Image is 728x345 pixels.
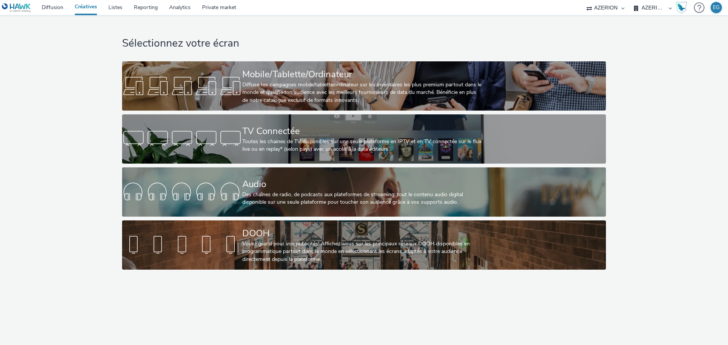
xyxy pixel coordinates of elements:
[2,3,31,12] img: undefined Logo
[713,2,720,13] div: EG
[122,61,606,111] a: Mobile/Tablette/OrdinateurDiffuse tes campagnes mobile/tablette/ordinateur sur les inventaires le...
[242,191,483,206] div: Des chaînes de radio, de podcasts aux plateformes de streaming: tout le contenu audio digital dis...
[242,227,483,240] div: DOOH
[242,81,483,104] div: Diffuse tes campagnes mobile/tablette/ordinateur sur les inventaires les plus premium partout dan...
[676,2,690,14] a: Hawk Academy
[122,114,606,164] a: TV ConnectéeToutes les chaines de TV disponibles sur une seule plateforme en IPTV et en TV connec...
[242,240,483,263] div: Voyez grand pour vos publicités! Affichez-vous sur les principaux réseaux DOOH disponibles en pro...
[676,2,687,14] img: Hawk Academy
[242,68,483,81] div: Mobile/Tablette/Ordinateur
[242,125,483,138] div: TV Connectée
[122,220,606,270] a: DOOHVoyez grand pour vos publicités! Affichez-vous sur les principaux réseaux DOOH disponibles en...
[122,167,606,217] a: AudioDes chaînes de radio, de podcasts aux plateformes de streaming: tout le contenu audio digita...
[122,36,606,51] h1: Sélectionnez votre écran
[242,138,483,153] div: Toutes les chaines de TV disponibles sur une seule plateforme en IPTV et en TV connectée sur le f...
[242,178,483,191] div: Audio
